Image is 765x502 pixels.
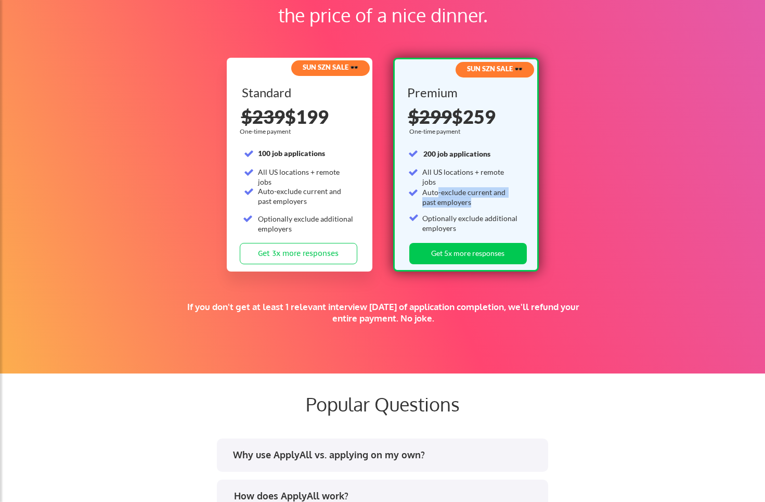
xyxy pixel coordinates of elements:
div: All US locations + remote jobs [422,167,518,187]
div: Optionally exclude additional employers [258,214,354,234]
div: Why use ApplyAll vs. applying on my own? [233,448,538,461]
s: $239 [241,105,285,128]
div: One-time payment [240,127,294,136]
div: Auto-exclude current and past employers [258,186,354,207]
div: Optionally exclude additional employers [422,213,518,234]
button: Get 3x more responses [240,243,357,264]
div: All US locations + remote jobs [258,167,354,187]
div: Auto-exclude current and past employers [422,187,518,208]
strong: 200 job applications [423,149,490,158]
strong: 100 job applications [258,149,325,158]
s: $299 [408,105,452,128]
strong: SUN SZN SALE 🕶️ [467,65,523,73]
div: Standard [242,86,356,99]
div: $199 [241,107,359,126]
div: Popular Questions [133,393,632,415]
div: $259 [408,107,526,126]
strong: SUN SZN SALE 🕶️ [303,63,358,71]
div: If you don't get at least 1 relevant interview [DATE] of application completion, we'll refund you... [181,301,585,324]
button: Get 5x more responses [409,243,527,264]
div: Premium [407,86,521,99]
